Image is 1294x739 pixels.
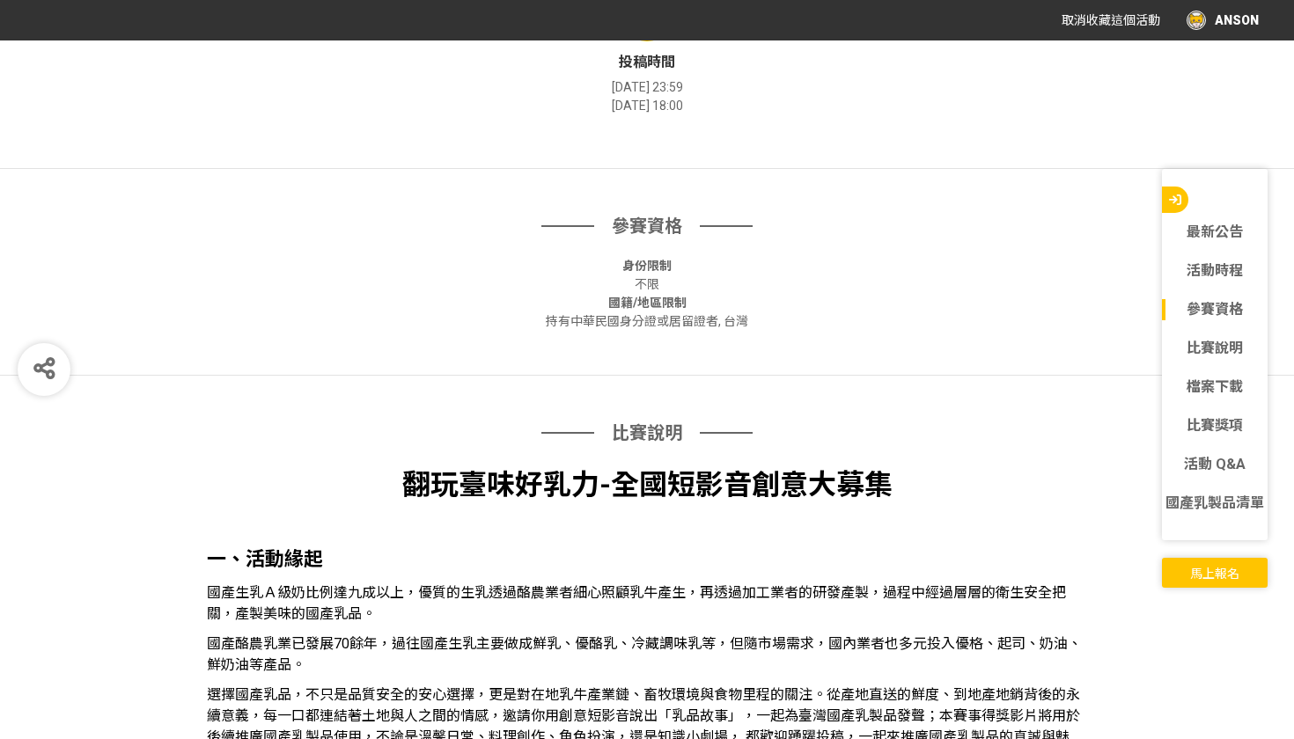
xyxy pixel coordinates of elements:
[612,80,683,94] span: [DATE] 23:59
[1162,222,1268,243] a: 最新公告
[1162,338,1268,359] a: 比賽說明
[402,468,893,501] strong: 翻玩臺味好乳力-全國短影音創意大募集
[1162,415,1268,436] a: 比賽獎項
[608,296,687,310] span: 國籍/地區限制
[207,584,1066,622] span: 國產生乳Ａ級奶比例達九成以上，優質的生乳透過酪農業者細心照顧乳牛產生，再透過加工業者的研發產製，過程中經過層層的衛生安全把關，產製美味的國產乳品。
[1162,377,1268,398] a: 檔案下載
[1165,494,1264,511] span: 國產乳製品清單
[207,635,1082,673] span: 國產酪農乳業已發展70餘年，過往國產生乳主要做成鮮乳、優酪乳、冷藏調味乳等，但隨市場需求，國內業者也多元投入優格、起司、奶油、鮮奶油等產品。
[1162,454,1268,475] a: 活動 Q&A
[207,52,1087,73] div: 投稿時間
[207,548,323,570] strong: 一、活動緣起
[1162,558,1268,588] button: 馬上報名
[1190,567,1239,581] span: 馬上報名
[1162,493,1268,514] a: 國產乳製品清單
[612,99,683,113] span: [DATE] 18:00
[635,277,659,291] span: 不限
[622,259,672,273] span: 身份限制
[546,314,748,328] span: 持有中華民國身分證或居留證者, 台灣
[612,213,682,239] span: 參賽資格
[1062,13,1160,27] span: 取消收藏這個活動
[1162,299,1268,320] a: 參賽資格
[1162,260,1268,282] a: 活動時程
[612,420,682,446] span: 比賽說明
